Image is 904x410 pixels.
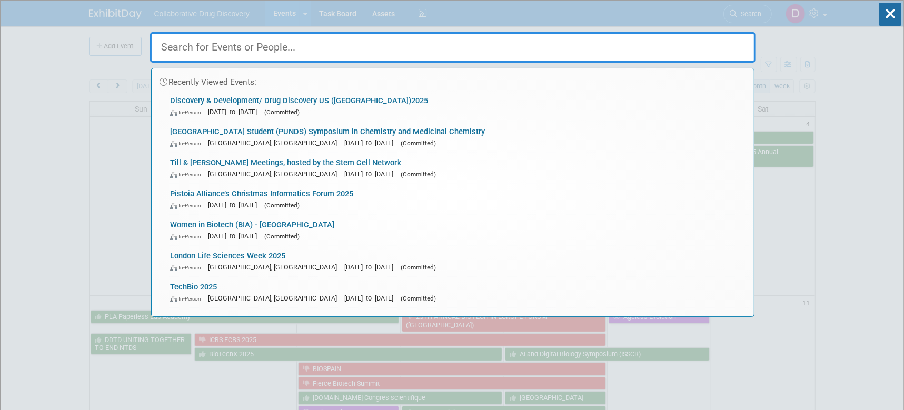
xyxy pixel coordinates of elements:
span: [GEOGRAPHIC_DATA], [GEOGRAPHIC_DATA] [208,294,342,302]
span: [DATE] to [DATE] [344,139,399,147]
span: In-Person [170,295,206,302]
a: TechBio 2025 In-Person [GEOGRAPHIC_DATA], [GEOGRAPHIC_DATA] [DATE] to [DATE] (Committed) [165,277,749,308]
span: [DATE] to [DATE] [344,294,399,302]
a: Till & [PERSON_NAME] Meetings, hosted by the Stem Cell Network In-Person [GEOGRAPHIC_DATA], [GEOG... [165,153,749,184]
a: [GEOGRAPHIC_DATA] Student (PUNDS) Symposium in Chemistry and Medicinal Chemistry In-Person [GEOGR... [165,122,749,153]
span: [DATE] to [DATE] [208,232,262,240]
span: In-Person [170,202,206,209]
span: (Committed) [401,171,436,178]
span: [GEOGRAPHIC_DATA], [GEOGRAPHIC_DATA] [208,139,342,147]
span: [DATE] to [DATE] [208,201,262,209]
a: Pistoia Alliance’s Christmas Informatics Forum 2025 In-Person [DATE] to [DATE] (Committed) [165,184,749,215]
span: [GEOGRAPHIC_DATA], [GEOGRAPHIC_DATA] [208,170,342,178]
span: (Committed) [401,295,436,302]
span: In-Person [170,233,206,240]
span: In-Person [170,109,206,116]
span: [DATE] to [DATE] [208,108,262,116]
span: In-Person [170,264,206,271]
span: [DATE] to [DATE] [344,170,399,178]
a: Women in Biotech (BIA) - [GEOGRAPHIC_DATA] In-Person [DATE] to [DATE] (Committed) [165,215,749,246]
span: (Committed) [264,108,300,116]
span: (Committed) [401,264,436,271]
span: (Committed) [264,202,300,209]
a: London Life Sciences Week 2025 In-Person [GEOGRAPHIC_DATA], [GEOGRAPHIC_DATA] [DATE] to [DATE] (C... [165,246,749,277]
div: Recently Viewed Events: [157,68,749,91]
input: Search for Events or People... [150,32,756,63]
a: Discovery & Development/ Drug Discovery US ([GEOGRAPHIC_DATA])2025 In-Person [DATE] to [DATE] (Co... [165,91,749,122]
span: (Committed) [401,139,436,147]
span: [GEOGRAPHIC_DATA], [GEOGRAPHIC_DATA] [208,263,342,271]
span: In-Person [170,140,206,147]
span: In-Person [170,171,206,178]
span: [DATE] to [DATE] [344,263,399,271]
span: (Committed) [264,233,300,240]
